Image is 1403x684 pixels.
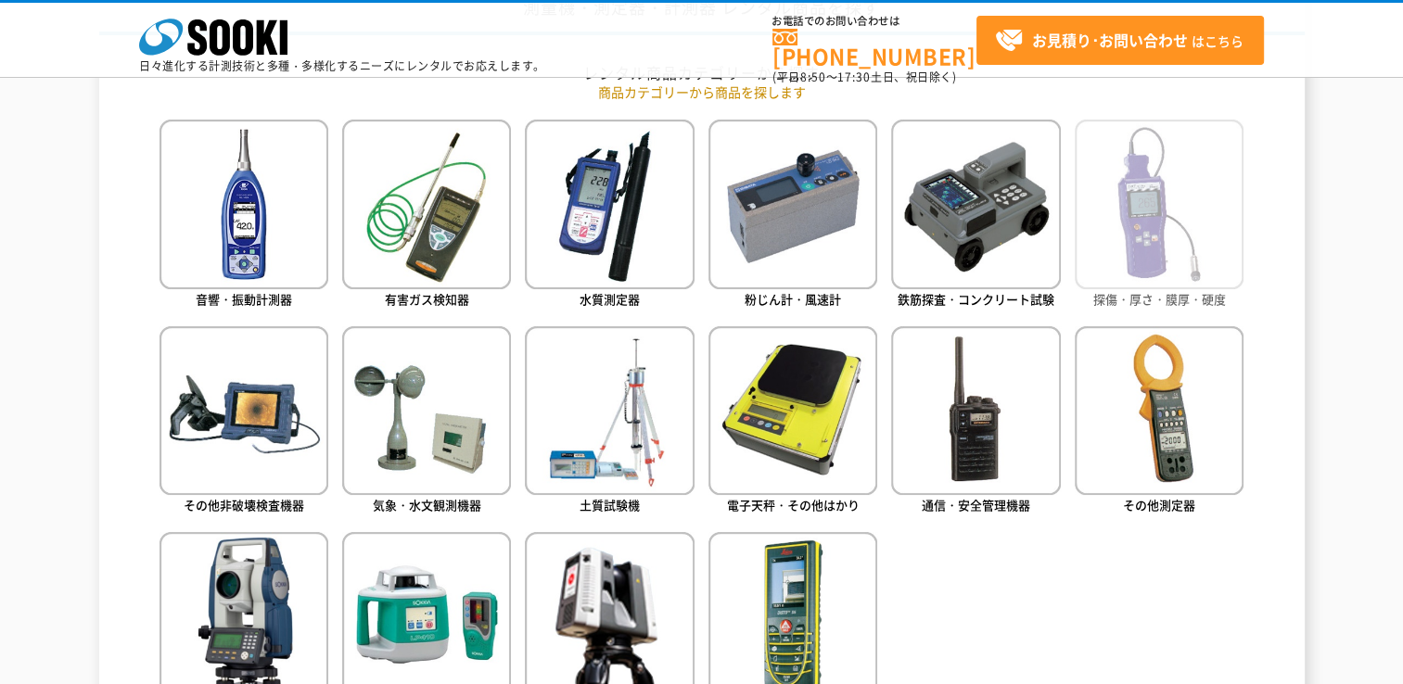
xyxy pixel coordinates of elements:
a: お見積り･お問い合わせはこちら [976,16,1264,65]
a: 鉄筋探査・コンクリート試験 [891,120,1060,311]
a: 土質試験機 [525,326,694,518]
p: 日々進化する計測技術と多種・多様化するニーズにレンタルでお応えします。 [139,60,545,71]
img: その他非破壊検査機器 [159,326,328,495]
span: その他測定器 [1123,496,1195,513]
span: 17:30 [837,69,871,85]
img: 水質測定器 [525,120,694,288]
span: 探傷・厚さ・膜厚・硬度 [1093,290,1226,308]
img: 有害ガス検知器 [342,120,511,288]
a: 有害ガス検知器 [342,120,511,311]
span: 水質測定器 [580,290,640,308]
img: 音響・振動計測器 [159,120,328,288]
img: 粉じん計・風速計 [708,120,877,288]
a: 音響・振動計測器 [159,120,328,311]
span: 音響・振動計測器 [196,290,292,308]
img: 電子天秤・その他はかり [708,326,877,495]
p: 商品カテゴリーから商品を探します [159,82,1244,102]
img: 土質試験機 [525,326,694,495]
span: その他非破壊検査機器 [184,496,304,513]
img: 通信・安全管理機器 [891,326,1060,495]
a: 粉じん計・風速計 [708,120,877,311]
span: 8:50 [800,69,826,85]
a: [PHONE_NUMBER] [772,29,976,67]
span: (平日 ～ 土日、祝日除く) [772,69,956,85]
a: 気象・水文観測機器 [342,326,511,518]
span: 気象・水文観測機器 [373,496,481,513]
span: 粉じん計・風速計 [745,290,841,308]
a: 電子天秤・その他はかり [708,326,877,518]
span: 電子天秤・その他はかり [727,496,860,513]
a: その他非破壊検査機器 [159,326,328,518]
a: 通信・安全管理機器 [891,326,1060,518]
span: 鉄筋探査・コンクリート試験 [898,290,1054,308]
strong: お見積り･お問い合わせ [1032,29,1188,51]
span: お電話でのお問い合わせは [772,16,976,27]
img: 探傷・厚さ・膜厚・硬度 [1075,120,1244,288]
a: その他測定器 [1075,326,1244,518]
img: 鉄筋探査・コンクリート試験 [891,120,1060,288]
img: その他測定器 [1075,326,1244,495]
span: 有害ガス検知器 [385,290,469,308]
span: 通信・安全管理機器 [922,496,1030,513]
span: 土質試験機 [580,496,640,513]
span: はこちら [995,27,1244,55]
a: 水質測定器 [525,120,694,311]
img: 気象・水文観測機器 [342,326,511,495]
a: 探傷・厚さ・膜厚・硬度 [1075,120,1244,311]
